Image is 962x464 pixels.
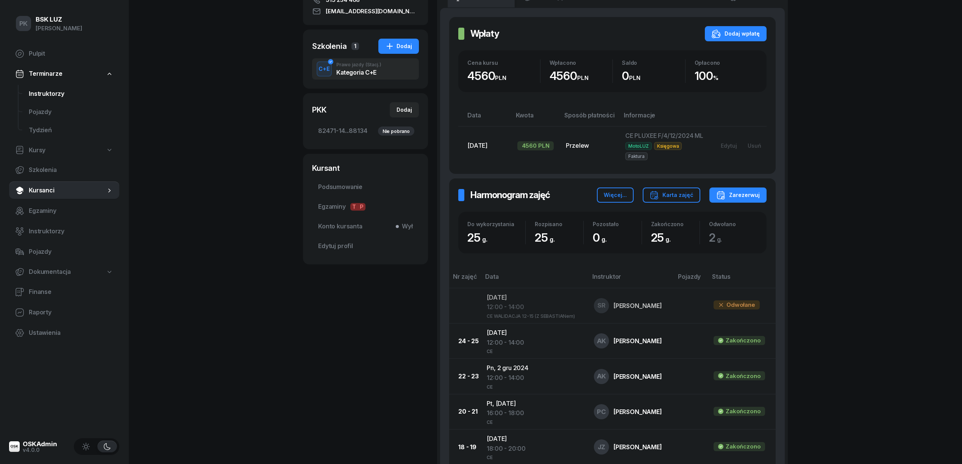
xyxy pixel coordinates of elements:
th: Informacje [619,110,709,127]
a: [EMAIL_ADDRESS][DOMAIN_NAME] [312,7,419,16]
small: % [713,74,718,81]
span: PC [597,409,606,415]
span: 25 [651,231,675,244]
small: PLN [629,74,640,81]
button: C+E [317,61,332,77]
div: [PERSON_NAME] [614,409,662,415]
a: Instruktorzy [23,85,119,103]
button: C+EPrawo jazdy(Stacj.)Kategoria C+E [312,58,419,80]
div: Opłacono [695,59,758,66]
a: Instruktorzy [9,222,119,241]
a: Terminarze [9,65,119,83]
div: Do wykorzystania [467,221,525,227]
div: Edytuj [721,142,737,149]
span: 2 [709,231,726,244]
th: Instruktor [588,272,673,288]
th: Status [707,272,776,288]
a: Pulpit [9,45,119,63]
span: 25 [467,231,491,244]
div: [PERSON_NAME] [614,338,662,344]
small: g. [601,236,607,243]
div: Zakończono [651,221,700,227]
div: Nie pobrano [378,127,414,136]
small: g. [665,236,671,243]
div: Szkolenia [312,41,347,52]
div: [PERSON_NAME] [614,444,662,450]
div: 12:00 - 14:00 [487,338,582,348]
div: 100 [695,69,758,83]
span: Dokumentacja [29,267,71,277]
span: Egzaminy [318,202,413,212]
div: BSK LUZ [36,16,82,23]
div: CE [487,418,582,425]
div: Dodaj [385,42,412,51]
span: SR [597,302,606,309]
button: Dodaj [390,102,419,117]
div: Cena kursu [467,59,540,66]
span: Wył [399,222,413,231]
span: Pojazdy [29,247,113,257]
a: 82471-14...88134Nie pobrano [312,122,419,140]
div: 4560 PLN [517,141,554,150]
span: Tydzień [29,125,113,135]
div: [PERSON_NAME] [614,373,662,380]
td: 24 - 25 [449,323,481,359]
div: Prawo jazdy [336,62,381,67]
span: PK [19,20,28,27]
span: MotoLUZ [625,142,652,150]
div: Odwołane [714,300,760,309]
div: CE WALIDACJA 12-15 (Z SEBASTIANem) [487,312,582,319]
th: Nr zajęć [449,272,481,288]
span: Egzaminy [29,206,113,216]
div: [PERSON_NAME] [36,23,82,33]
span: Pojazdy [29,107,113,117]
div: Odwołano [709,221,757,227]
span: Instruktorzy [29,89,113,99]
td: 20 - 21 [449,394,481,429]
div: Kategoria C+E [336,69,381,75]
th: Kwota [511,110,560,127]
div: 4560 [467,69,540,83]
a: Finanse [9,283,119,301]
a: Ustawienia [9,324,119,342]
a: Konto kursantaWył [312,217,419,236]
button: Edytuj [715,139,742,152]
small: PLN [577,74,589,81]
th: Pojazdy [673,272,707,288]
div: Wpłacono [550,59,613,66]
th: Data [481,272,588,288]
span: JZ [598,444,606,450]
div: 4560 [550,69,613,83]
th: Sposób płatności [560,110,619,127]
div: OSKAdmin [23,441,57,447]
a: Pojazdy [23,103,119,121]
span: Księgowa [654,142,682,150]
div: CE [487,347,582,354]
a: Egzaminy [9,202,119,220]
div: Usuń [748,142,761,149]
button: Karta zajęć [643,187,700,203]
small: g. [482,236,487,243]
div: Dodaj [397,105,412,114]
a: Kursanci [9,181,119,200]
h2: Wpłaty [470,28,499,40]
td: Pn, 2 gru 2024 [481,359,588,394]
span: T [350,203,358,211]
span: AK [597,338,606,344]
span: Szkolenia [29,165,113,175]
td: 22 - 23 [449,359,481,394]
div: PKK [312,105,326,115]
span: Instruktorzy [29,227,113,236]
small: g. [550,236,555,243]
h2: Harmonogram zajęć [470,189,550,201]
a: Tydzień [23,121,119,139]
button: Usuń [742,139,767,152]
a: Szkolenia [9,161,119,179]
td: [DATE] [481,288,588,323]
div: CE [487,383,582,389]
div: 12:00 - 14:00 [487,373,582,383]
div: v4.0.0 [23,447,57,453]
div: Zarezerwuj [716,191,760,200]
div: Pozostało [593,221,641,227]
div: Zakończono [726,336,761,345]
